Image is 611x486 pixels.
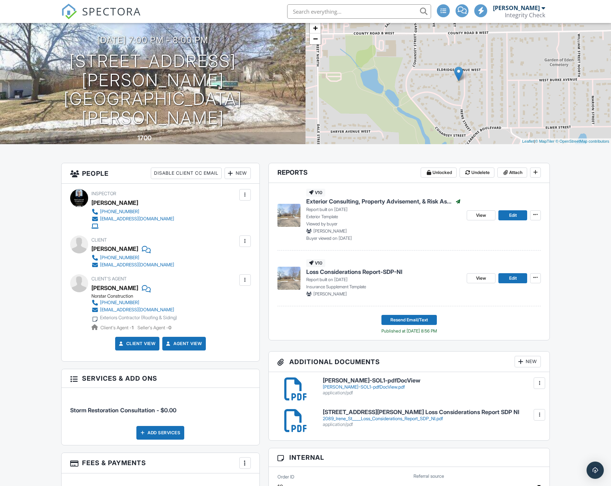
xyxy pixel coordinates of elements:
[91,208,174,215] a: [PHONE_NUMBER]
[310,33,321,44] a: Zoom out
[165,340,202,347] a: Agent View
[137,325,171,330] span: Seller's Agent -
[310,23,321,33] a: Zoom in
[137,134,151,142] div: 1700
[100,307,174,313] div: [EMAIL_ADDRESS][DOMAIN_NAME]
[100,216,174,222] div: [EMAIL_ADDRESS][DOMAIN_NAME]
[587,462,604,479] div: Open Intercom Messenger
[413,473,444,480] label: Referral source
[91,306,177,313] a: [EMAIL_ADDRESS][DOMAIN_NAME]
[493,4,540,12] div: [PERSON_NAME]
[70,407,176,414] span: Storm Restoration Consultation - $0.00
[100,300,139,306] div: [PHONE_NUMBER]
[70,393,251,420] li: Service: Storm Restoration Consultation
[100,262,174,268] div: [EMAIL_ADDRESS][DOMAIN_NAME]
[97,35,208,45] h3: [DATE] 7:00 pm - 8:00 pm
[556,139,609,143] a: © OpenStreetMap contributors
[91,254,174,261] a: [PHONE_NUMBER]
[151,168,222,179] div: Disable Client CC Email
[225,168,251,179] div: New
[323,390,541,396] div: application/pdf
[522,139,534,143] a: Leaflet
[323,422,541,427] div: application/pdf
[91,215,174,223] a: [EMAIL_ADDRESS][DOMAIN_NAME]
[91,237,107,243] span: Client
[515,356,541,367] div: New
[118,340,156,347] a: Client View
[136,426,184,440] div: Add Services
[323,409,541,427] a: [STREET_ADDRESS][PERSON_NAME] Loss Considerations Report SDP NI 2089_Irene_St____Loss_Considerati...
[62,163,259,184] h3: People
[91,197,138,208] div: [PERSON_NAME]
[91,293,183,299] div: Norstar Construction
[100,325,135,330] span: Client's Agent -
[91,283,138,293] a: [PERSON_NAME]
[100,255,139,261] div: [PHONE_NUMBER]
[91,299,177,306] a: [PHONE_NUMBER]
[535,139,555,143] a: © MapTiler
[168,325,171,330] strong: 0
[62,369,259,388] h3: Services & Add ons
[323,384,541,390] div: [PERSON_NAME]-SOL1-pdfDocView.pdf
[323,416,541,422] div: 2089_Irene_St____Loss_Considerations_Report_SDP_NI.pdf
[100,315,177,321] div: Exteriors Contractor (Roofing & Siding)
[91,276,127,281] span: Client's Agent
[82,4,141,19] span: SPECTORA
[61,10,141,25] a: SPECTORA
[277,474,294,480] label: Order ID
[153,136,163,141] span: sq. ft.
[91,261,174,269] a: [EMAIL_ADDRESS][DOMAIN_NAME]
[62,453,259,473] h3: Fees & Payments
[269,448,549,467] h3: Internal
[61,4,77,19] img: The Best Home Inspection Software - Spectora
[505,12,545,19] div: Integrity Check
[12,52,294,128] h1: [STREET_ADDRESS][PERSON_NAME] [GEOGRAPHIC_DATA][PERSON_NAME]
[287,4,431,19] input: Search everything...
[269,352,549,372] h3: Additional Documents
[323,377,541,396] a: [PERSON_NAME]-SOL1-pdfDocView [PERSON_NAME]-SOL1-pdfDocView.pdf application/pdf
[323,377,541,384] h6: [PERSON_NAME]-SOL1-pdfDocView
[132,325,133,330] strong: 1
[323,409,541,416] h6: [STREET_ADDRESS][PERSON_NAME] Loss Considerations Report SDP NI
[91,243,138,254] div: [PERSON_NAME]
[520,138,611,145] div: |
[91,191,116,196] span: Inspector
[100,209,139,215] div: [PHONE_NUMBER]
